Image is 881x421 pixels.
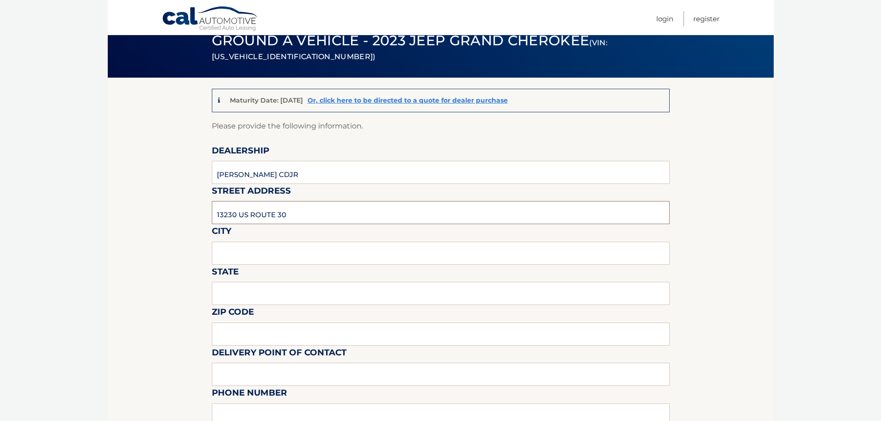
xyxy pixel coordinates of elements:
label: City [212,224,231,241]
label: Dealership [212,144,269,161]
label: Phone Number [212,386,287,403]
a: Cal Automotive [162,6,259,33]
a: Login [656,11,673,26]
p: Please provide the following information. [212,120,670,133]
label: Zip Code [212,305,254,322]
a: Register [693,11,720,26]
label: Street Address [212,184,291,201]
span: Ground a Vehicle - 2023 Jeep Grand Cherokee [212,32,608,63]
a: Or, click here to be directed to a quote for dealer purchase [308,96,508,104]
label: State [212,265,239,282]
p: Maturity Date: [DATE] [230,96,303,104]
label: Delivery Point of Contact [212,346,346,363]
small: (VIN: [US_VEHICLE_IDENTIFICATION_NUMBER]) [212,38,608,61]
